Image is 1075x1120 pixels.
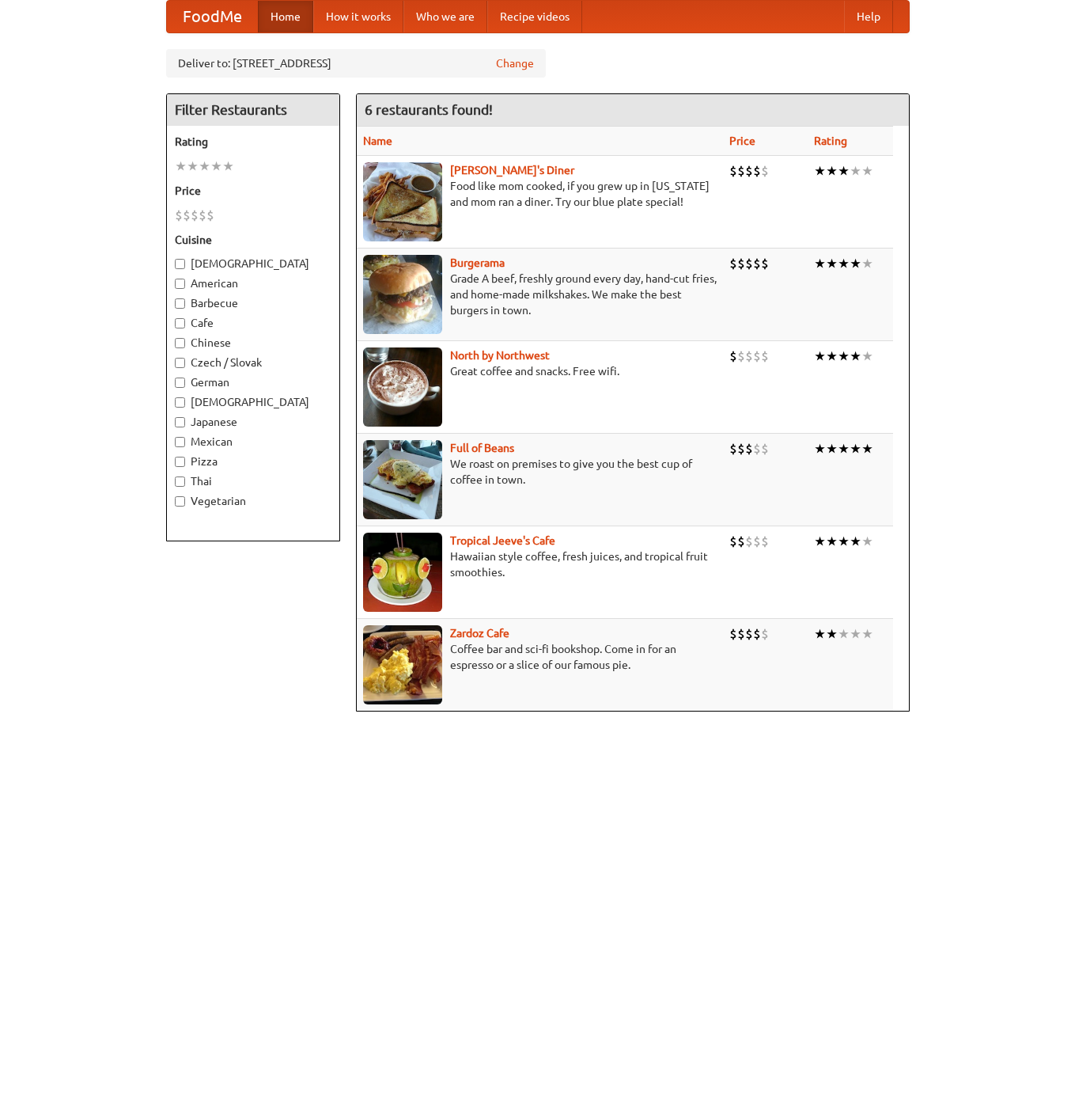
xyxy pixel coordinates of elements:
[729,533,737,550] li: $
[496,55,534,71] a: Change
[175,134,331,150] h5: Rating
[753,255,761,272] li: $
[175,315,331,331] label: Cafe
[175,374,331,390] label: German
[175,232,331,248] h5: Cuisine
[450,164,574,177] a: [PERSON_NAME]'s Diner
[363,641,717,673] p: Coffee bar and sci-fi bookshop. Come in for an espresso or a slice of our famous pie.
[761,347,769,365] li: $
[199,207,206,224] li: $
[850,440,861,457] li: ★
[814,347,826,365] li: ★
[761,625,769,643] li: $
[745,162,753,180] li: $
[363,135,392,147] a: Name
[175,335,331,351] label: Chinese
[175,298,185,309] input: Barbecue
[861,625,873,643] li: ★
[729,255,737,272] li: $
[403,1,487,32] a: Who we are
[761,162,769,180] li: $
[191,207,199,224] li: $
[838,255,850,272] li: ★
[814,162,826,180] li: ★
[826,533,838,550] li: ★
[363,549,717,580] p: Hawaiian style coffee, fresh juices, and tropical fruit smoothies.
[861,255,873,272] li: ★
[175,457,185,467] input: Pizza
[844,1,893,32] a: Help
[183,207,191,224] li: $
[450,627,509,640] a: Zardoz Cafe
[175,279,185,289] input: American
[175,378,185,388] input: German
[258,1,313,32] a: Home
[838,533,850,550] li: ★
[826,255,838,272] li: ★
[363,162,442,241] img: sallys.jpg
[729,625,737,643] li: $
[814,255,826,272] li: ★
[729,135,755,147] a: Price
[175,275,331,291] label: American
[729,347,737,365] li: $
[838,162,850,180] li: ★
[363,625,442,704] img: zardoz.jpg
[761,533,769,550] li: $
[737,533,745,550] li: $
[761,440,769,457] li: $
[745,625,753,643] li: $
[737,440,745,457] li: $
[450,349,550,362] b: North by Northwest
[487,1,582,32] a: Recipe videos
[175,207,183,224] li: $
[826,440,838,457] li: ★
[365,102,493,117] ng-pluralize: 6 restaurants found!
[745,533,753,550] li: $
[861,440,873,457] li: ★
[745,440,753,457] li: $
[363,456,717,488] p: We roast on premises to give you the best cup of coffee in town.
[363,533,442,612] img: jeeves.jpg
[175,397,185,408] input: [DEMOGRAPHIC_DATA]
[850,162,861,180] li: ★
[450,534,555,547] a: Tropical Jeeve's Cafe
[175,473,331,489] label: Thai
[175,318,185,328] input: Cafe
[175,493,331,509] label: Vegetarian
[175,358,185,368] input: Czech / Slovak
[850,533,861,550] li: ★
[729,440,737,457] li: $
[363,178,717,210] p: Food like mom cooked, if you grew up in [US_STATE] and mom ran a diner. Try our blue plate special!
[826,162,838,180] li: ★
[187,158,199,175] li: ★
[826,347,838,365] li: ★
[838,347,850,365] li: ★
[838,440,850,457] li: ★
[175,394,331,410] label: [DEMOGRAPHIC_DATA]
[737,347,745,365] li: $
[167,1,258,32] a: FoodMe
[861,162,873,180] li: ★
[210,158,222,175] li: ★
[814,135,847,147] a: Rating
[450,442,514,454] a: Full of Beans
[363,363,717,379] p: Great coffee and snacks. Free wifi.
[175,414,331,430] label: Japanese
[199,158,210,175] li: ★
[753,162,761,180] li: $
[737,255,745,272] li: $
[175,338,185,348] input: Chinese
[363,347,442,427] img: north.jpg
[175,417,185,427] input: Japanese
[814,440,826,457] li: ★
[175,476,185,487] input: Thai
[175,158,187,175] li: ★
[363,440,442,519] img: beans.jpg
[175,355,331,370] label: Czech / Slovak
[175,259,185,269] input: [DEMOGRAPHIC_DATA]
